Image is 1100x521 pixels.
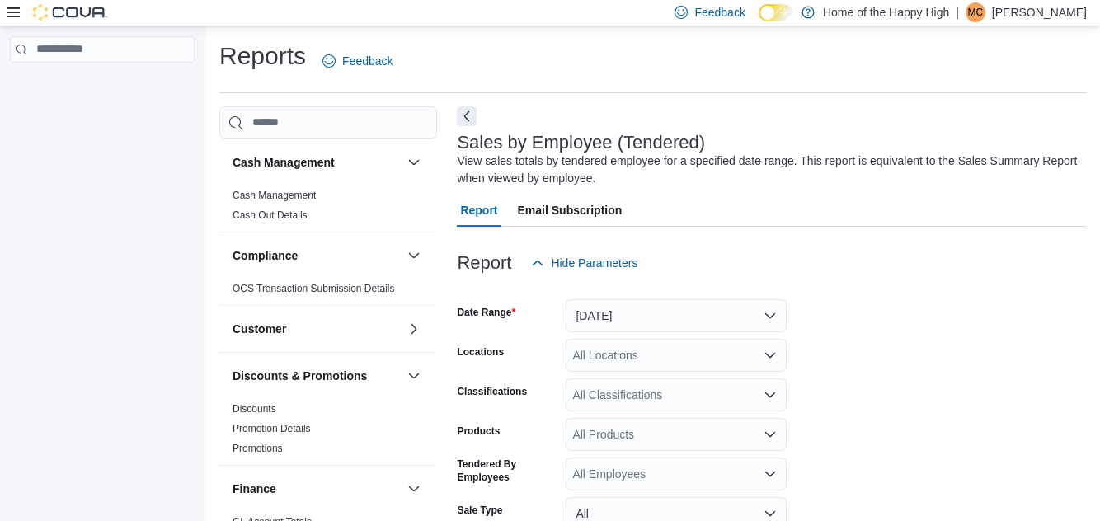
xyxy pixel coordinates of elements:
span: Email Subscription [518,194,623,227]
div: Cash Management [219,185,437,232]
label: Classifications [457,385,527,398]
h3: Cash Management [233,154,335,171]
button: Next [457,106,477,126]
button: Hide Parameters [524,246,644,279]
h3: Customer [233,321,286,337]
span: Promotions [233,442,283,455]
nav: Complex example [10,66,195,106]
button: Cash Management [404,153,424,172]
button: Open list of options [764,467,777,481]
button: Discounts & Promotions [404,366,424,386]
span: OCS Transaction Submission Details [233,282,395,295]
div: Compliance [219,279,437,305]
button: Customer [233,321,401,337]
span: Feedback [694,4,745,21]
div: Discounts & Promotions [219,399,437,465]
button: Open list of options [764,428,777,441]
p: Home of the Happy High [823,2,949,22]
button: Open list of options [764,349,777,362]
a: Cash Out Details [233,209,308,221]
div: Matthew Cracknell [966,2,985,22]
a: Promotions [233,443,283,454]
span: Discounts [233,402,276,415]
span: Dark Mode [759,21,759,22]
a: Discounts [233,403,276,415]
button: Discounts & Promotions [233,368,401,384]
a: Feedback [316,45,399,77]
h1: Reports [219,40,306,73]
p: [PERSON_NAME] [992,2,1087,22]
h3: Sales by Employee (Tendered) [457,133,705,153]
button: Open list of options [764,388,777,401]
span: Promotion Details [233,422,311,435]
button: Finance [404,479,424,499]
button: Compliance [404,246,424,265]
h3: Compliance [233,247,298,264]
h3: Discounts & Promotions [233,368,367,384]
span: Cash Management [233,189,316,202]
span: Report [460,194,497,227]
div: View sales totals by tendered employee for a specified date range. This report is equivalent to t... [457,153,1079,187]
button: Cash Management [233,154,401,171]
button: Compliance [233,247,401,264]
button: Customer [404,319,424,339]
img: Cova [33,4,107,21]
p: | [956,2,959,22]
span: Hide Parameters [551,255,637,271]
a: Promotion Details [233,423,311,434]
button: Finance [233,481,401,497]
button: [DATE] [566,299,787,332]
span: Feedback [342,53,393,69]
label: Locations [457,345,504,359]
span: Cash Out Details [233,209,308,222]
label: Products [457,425,500,438]
span: MC [968,2,984,22]
label: Sale Type [457,504,502,517]
a: OCS Transaction Submission Details [233,283,395,294]
a: Cash Management [233,190,316,201]
h3: Report [457,253,511,273]
label: Tendered By Employees [457,458,559,484]
input: Dark Mode [759,4,793,21]
h3: Finance [233,481,276,497]
label: Date Range [457,306,515,319]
